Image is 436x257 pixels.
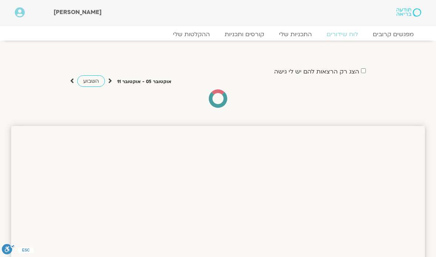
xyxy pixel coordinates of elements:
a: לוח שידורים [319,31,365,38]
span: השבוע [83,78,99,85]
a: מפגשים קרובים [365,31,421,38]
a: השבוע [77,75,105,87]
a: התכניות שלי [272,31,319,38]
p: אוקטובר 05 - אוקטובר 11 [117,78,171,86]
label: הצג רק הרצאות להם יש לי גישה [274,68,359,75]
a: ההקלטות שלי [166,31,217,38]
span: [PERSON_NAME] [54,8,102,16]
nav: Menu [15,31,421,38]
a: קורסים ותכניות [217,31,272,38]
